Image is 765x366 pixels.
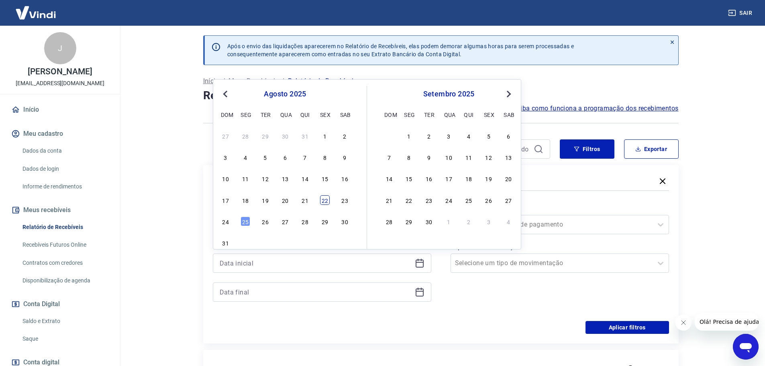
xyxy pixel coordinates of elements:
[585,321,669,334] button: Aplicar filtros
[280,110,290,119] div: qua
[227,42,574,58] p: Após o envio das liquidações aparecerem no Relatório de Recebíveis, elas podem demorar algumas ho...
[484,131,494,141] div: Choose sexta-feira, 5 de setembro de 2025
[5,6,67,12] span: Olá! Precisa de ajuda?
[300,131,310,141] div: Choose quinta-feira, 31 de julho de 2025
[484,152,494,162] div: Choose sexta-feira, 12 de setembro de 2025
[241,217,250,226] div: Choose segunda-feira, 25 de agosto de 2025
[241,195,250,205] div: Choose segunda-feira, 18 de agosto de 2025
[424,110,434,119] div: ter
[384,152,394,162] div: Choose domingo, 7 de setembro de 2025
[444,195,454,205] div: Choose quarta-feira, 24 de setembro de 2025
[424,195,434,205] div: Choose terça-feira, 23 de setembro de 2025
[504,217,513,226] div: Choose sábado, 4 de outubro de 2025
[560,139,614,159] button: Filtros
[504,195,513,205] div: Choose sábado, 27 de setembro de 2025
[452,242,667,252] label: Tipo de Movimentação
[444,217,454,226] div: Choose quarta-feira, 1 de outubro de 2025
[404,174,414,183] div: Choose segunda-feira, 15 de setembro de 2025
[464,174,473,183] div: Choose quinta-feira, 18 de setembro de 2025
[340,110,350,119] div: sab
[280,217,290,226] div: Choose quarta-feira, 27 de agosto de 2025
[624,139,679,159] button: Exportar
[320,131,330,141] div: Choose sexta-feira, 1 de agosto de 2025
[504,152,513,162] div: Choose sábado, 13 de setembro de 2025
[320,152,330,162] div: Choose sexta-feira, 8 de agosto de 2025
[19,272,110,289] a: Disponibilização de agenda
[10,201,110,219] button: Meus recebíveis
[424,131,434,141] div: Choose terça-feira, 2 de setembro de 2025
[221,152,231,162] div: Choose domingo, 3 de agosto de 2025
[384,217,394,226] div: Choose domingo, 28 de setembro de 2025
[221,195,231,205] div: Choose domingo, 17 de agosto de 2025
[241,238,250,247] div: Choose segunda-feira, 1 de setembro de 2025
[220,130,351,249] div: month 2025-08
[300,217,310,226] div: Choose quinta-feira, 28 de agosto de 2025
[10,101,110,119] a: Início
[280,238,290,247] div: Choose quarta-feira, 3 de setembro de 2025
[221,217,231,226] div: Choose domingo, 24 de agosto de 2025
[280,131,290,141] div: Choose quarta-feira, 30 de julho de 2025
[282,76,284,86] p: /
[241,152,250,162] div: Choose segunda-feira, 4 de agosto de 2025
[320,174,330,183] div: Choose sexta-feira, 15 de agosto de 2025
[261,131,270,141] div: Choose terça-feira, 29 de julho de 2025
[19,178,110,195] a: Informe de rendimentos
[261,238,270,247] div: Choose terça-feira, 2 de setembro de 2025
[300,195,310,205] div: Choose quinta-feira, 21 de agosto de 2025
[19,237,110,253] a: Recebíveis Futuros Online
[504,110,513,119] div: sab
[280,174,290,183] div: Choose quarta-feira, 13 de agosto de 2025
[261,174,270,183] div: Choose terça-feira, 12 de agosto de 2025
[404,152,414,162] div: Choose segunda-feira, 8 de setembro de 2025
[19,331,110,347] a: Saque
[340,131,350,141] div: Choose sábado, 2 de agosto de 2025
[340,238,350,247] div: Choose sábado, 6 de setembro de 2025
[484,195,494,205] div: Choose sexta-feira, 26 de setembro de 2025
[695,313,759,331] iframe: Mensagem da empresa
[221,110,231,119] div: dom
[222,76,225,86] p: /
[452,204,667,213] label: Forma de Pagamento
[384,195,394,205] div: Choose domingo, 21 de setembro de 2025
[513,104,679,113] a: Saiba como funciona a programação dos recebimentos
[300,238,310,247] div: Choose quinta-feira, 4 de setembro de 2025
[261,110,270,119] div: ter
[320,195,330,205] div: Choose sexta-feira, 22 de agosto de 2025
[19,161,110,177] a: Dados de login
[383,89,514,99] div: setembro 2025
[19,143,110,159] a: Dados da conta
[10,0,62,25] img: Vindi
[28,67,92,76] p: [PERSON_NAME]
[484,110,494,119] div: sex
[340,195,350,205] div: Choose sábado, 23 de agosto de 2025
[504,131,513,141] div: Choose sábado, 6 de setembro de 2025
[241,110,250,119] div: seg
[300,152,310,162] div: Choose quinta-feira, 7 de agosto de 2025
[384,174,394,183] div: Choose domingo, 14 de setembro de 2025
[340,217,350,226] div: Choose sábado, 30 de agosto de 2025
[404,195,414,205] div: Choose segunda-feira, 22 de setembro de 2025
[241,131,250,141] div: Choose segunda-feira, 28 de julho de 2025
[444,131,454,141] div: Choose quarta-feira, 3 de setembro de 2025
[203,76,219,86] a: Início
[340,152,350,162] div: Choose sábado, 9 de agosto de 2025
[424,217,434,226] div: Choose terça-feira, 30 de setembro de 2025
[464,152,473,162] div: Choose quinta-feira, 11 de setembro de 2025
[404,217,414,226] div: Choose segunda-feira, 29 de setembro de 2025
[675,315,692,331] iframe: Fechar mensagem
[10,125,110,143] button: Meu cadastro
[221,238,231,247] div: Choose domingo, 31 de agosto de 2025
[504,174,513,183] div: Choose sábado, 20 de setembro de 2025
[424,174,434,183] div: Choose terça-feira, 16 de setembro de 2025
[300,174,310,183] div: Choose quinta-feira, 14 de agosto de 2025
[464,195,473,205] div: Choose quinta-feira, 25 de setembro de 2025
[320,217,330,226] div: Choose sexta-feira, 29 de agosto de 2025
[404,131,414,141] div: Choose segunda-feira, 1 de setembro de 2025
[220,257,412,269] input: Data inicial
[220,286,412,298] input: Data final
[228,76,278,86] a: Meus Recebíveis
[726,6,755,20] button: Sair
[320,238,330,247] div: Choose sexta-feira, 5 de setembro de 2025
